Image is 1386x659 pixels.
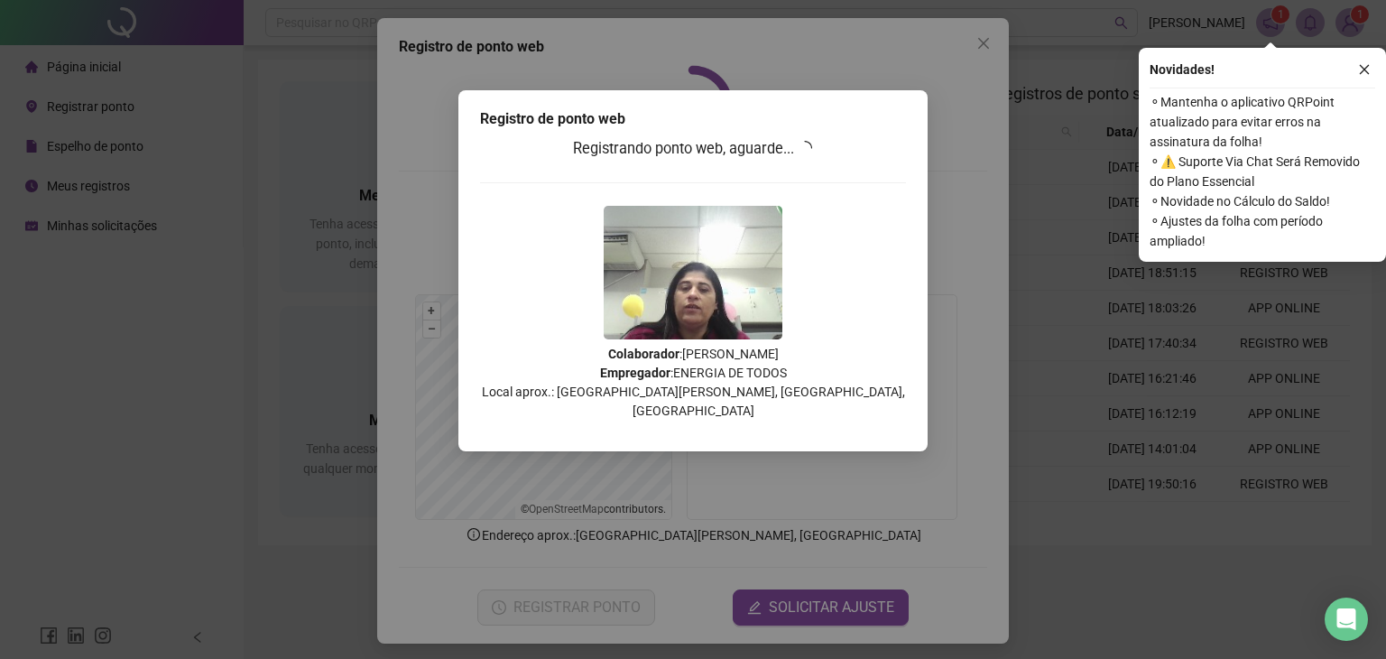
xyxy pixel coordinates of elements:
span: ⚬ Mantenha o aplicativo QRPoint atualizado para evitar erros na assinatura da folha! [1150,92,1375,152]
span: ⚬ Ajustes da folha com período ampliado! [1150,211,1375,251]
span: ⚬ ⚠️ Suporte Via Chat Será Removido do Plano Essencial [1150,152,1375,191]
span: ⚬ Novidade no Cálculo do Saldo! [1150,191,1375,211]
span: loading [798,141,812,155]
span: close [1358,63,1371,76]
p: : [PERSON_NAME] : ENERGIA DE TODOS Local aprox.: [GEOGRAPHIC_DATA][PERSON_NAME], [GEOGRAPHIC_DATA... [480,345,906,421]
div: Registro de ponto web [480,108,906,130]
img: Z [604,206,782,339]
div: Open Intercom Messenger [1325,598,1368,641]
h3: Registrando ponto web, aguarde... [480,137,906,161]
strong: Colaborador [608,347,679,361]
span: Novidades ! [1150,60,1215,79]
strong: Empregador [600,366,670,380]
